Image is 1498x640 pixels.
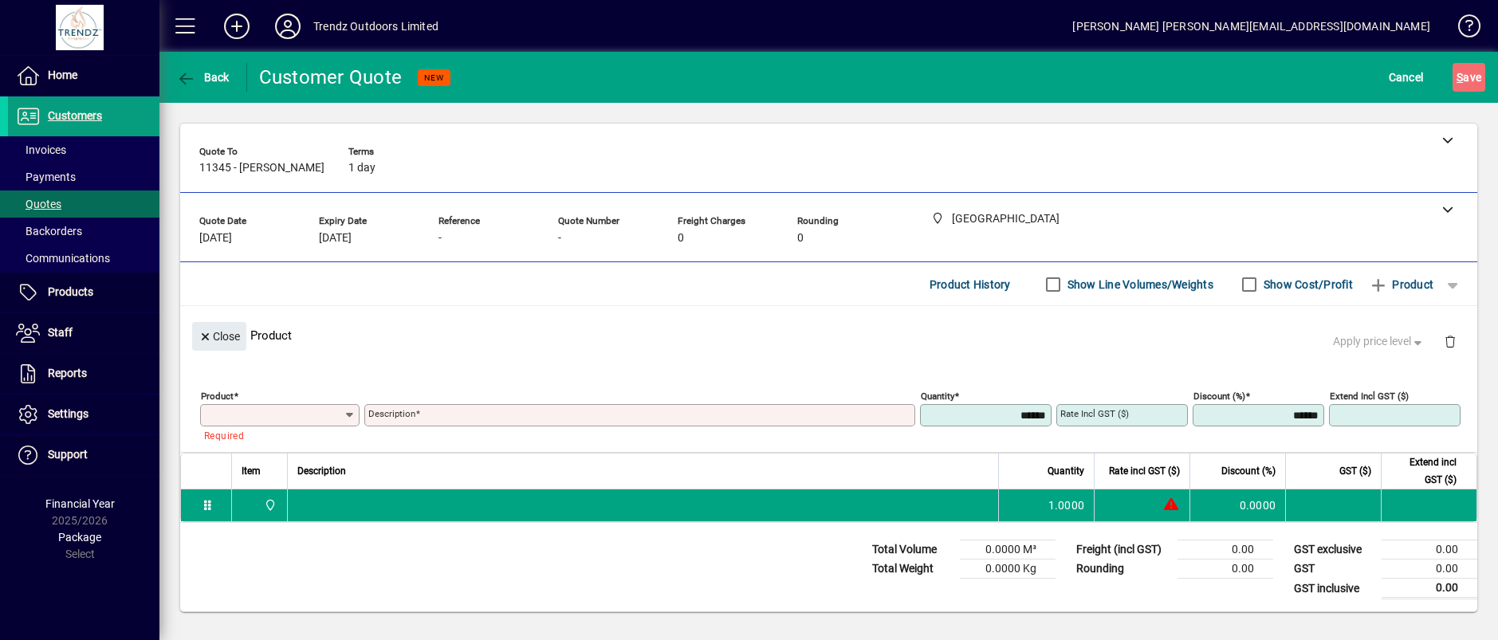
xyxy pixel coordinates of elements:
[319,232,352,245] span: [DATE]
[176,71,230,84] span: Back
[960,540,1056,560] td: 0.0000 M³
[1327,328,1432,356] button: Apply price level
[8,245,159,272] a: Communications
[242,462,261,480] span: Item
[199,324,240,350] span: Close
[16,143,66,156] span: Invoices
[1189,489,1285,521] td: 0.0000
[188,328,250,343] app-page-header-button: Close
[923,270,1017,299] button: Product History
[16,225,82,238] span: Backorders
[48,69,77,81] span: Home
[1431,334,1469,348] app-page-header-button: Delete
[8,163,159,190] a: Payments
[8,56,159,96] a: Home
[1260,277,1353,293] label: Show Cost/Profit
[1068,540,1178,560] td: Freight (incl GST)
[797,232,804,245] span: 0
[1385,63,1428,92] button: Cancel
[1286,540,1382,560] td: GST exclusive
[368,408,415,419] mat-label: Description
[348,162,375,175] span: 1 day
[313,14,438,39] div: Trendz Outdoors Limited
[438,232,442,245] span: -
[262,12,313,41] button: Profile
[8,190,159,218] a: Quotes
[1333,333,1425,350] span: Apply price level
[201,391,234,402] mat-label: Product
[180,306,1477,364] div: Product
[1178,560,1273,579] td: 0.00
[1178,540,1273,560] td: 0.00
[8,136,159,163] a: Invoices
[204,426,347,443] mat-error: Required
[1286,579,1382,599] td: GST inclusive
[8,273,159,312] a: Products
[960,560,1056,579] td: 0.0000 Kg
[48,285,93,298] span: Products
[1072,14,1430,39] div: [PERSON_NAME] [PERSON_NAME][EMAIL_ADDRESS][DOMAIN_NAME]
[16,252,110,265] span: Communications
[8,313,159,353] a: Staff
[1193,391,1245,402] mat-label: Discount (%)
[192,322,246,351] button: Close
[16,171,76,183] span: Payments
[199,232,232,245] span: [DATE]
[1048,497,1085,513] span: 1.0000
[1431,322,1469,360] button: Delete
[48,326,73,339] span: Staff
[260,497,278,514] span: New Plymouth
[48,407,88,420] span: Settings
[1221,462,1276,480] span: Discount (%)
[48,367,87,379] span: Reports
[58,531,101,544] span: Package
[864,540,960,560] td: Total Volume
[16,198,61,210] span: Quotes
[1453,63,1485,92] button: Save
[930,272,1011,297] span: Product History
[1286,560,1382,579] td: GST
[8,395,159,434] a: Settings
[48,109,102,122] span: Customers
[8,218,159,245] a: Backorders
[159,63,247,92] app-page-header-button: Back
[1457,71,1463,84] span: S
[1064,277,1213,293] label: Show Line Volumes/Weights
[1446,3,1478,55] a: Knowledge Base
[1060,408,1129,419] mat-label: Rate incl GST ($)
[45,497,115,510] span: Financial Year
[921,391,954,402] mat-label: Quantity
[1068,560,1178,579] td: Rounding
[1382,540,1477,560] td: 0.00
[1382,579,1477,599] td: 0.00
[199,162,324,175] span: 11345 - [PERSON_NAME]
[259,65,403,90] div: Customer Quote
[1330,391,1409,402] mat-label: Extend incl GST ($)
[1457,65,1481,90] span: ave
[1391,453,1457,489] span: Extend incl GST ($)
[297,462,346,480] span: Description
[864,560,960,579] td: Total Weight
[48,448,88,461] span: Support
[678,232,684,245] span: 0
[211,12,262,41] button: Add
[1339,462,1371,480] span: GST ($)
[1109,462,1180,480] span: Rate incl GST ($)
[1382,560,1477,579] td: 0.00
[8,354,159,394] a: Reports
[8,435,159,475] a: Support
[1048,462,1084,480] span: Quantity
[1389,65,1424,90] span: Cancel
[558,232,561,245] span: -
[424,73,444,83] span: NEW
[172,63,234,92] button: Back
